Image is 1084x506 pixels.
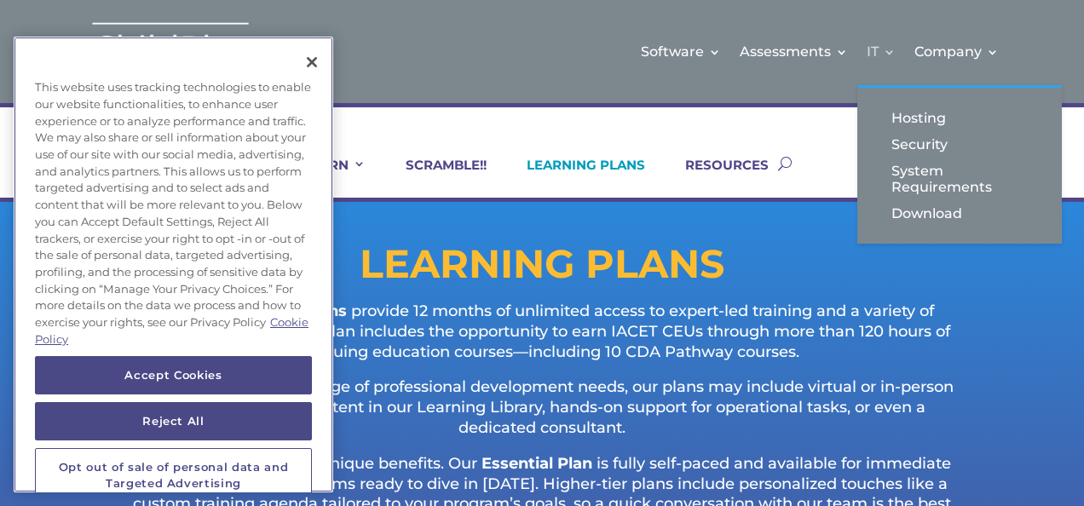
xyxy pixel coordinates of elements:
[123,377,962,453] p: Designed to support a range of professional development needs, our plans may include virtual or i...
[867,17,896,86] a: IT
[740,17,848,86] a: Assessments
[874,131,1045,158] a: Security
[481,454,592,473] strong: Essential Plan
[14,37,333,492] div: Cookie banner
[874,200,1045,227] a: Download
[384,157,487,198] a: SCRAMBLE!!
[35,315,308,346] a: More information about your privacy, opens in a new tab
[874,105,1045,131] a: Hosting
[14,71,333,356] div: This website uses tracking technologies to enable our website functionalities, to enhance user ex...
[664,157,769,198] a: RESOURCES
[641,17,721,86] a: Software
[123,302,962,377] p: provide 12 months of unlimited access to expert-led training and a variety of exclusive benefits....
[505,157,645,198] a: LEARNING PLANS
[293,43,331,81] button: Close
[35,356,312,394] button: Accept Cookies
[55,244,1030,292] h1: LEARNING PLANS
[35,448,312,502] button: Opt out of sale of personal data and Targeted Advertising
[914,17,999,86] a: Company
[35,402,312,440] button: Reject All
[874,158,1045,200] a: System Requirements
